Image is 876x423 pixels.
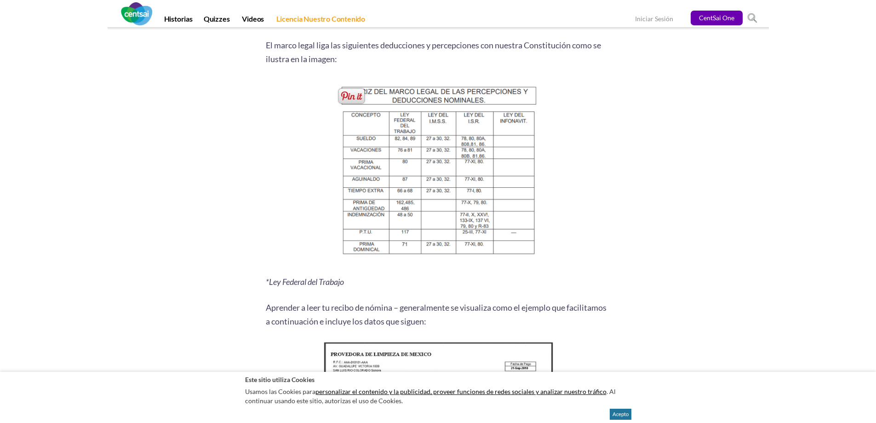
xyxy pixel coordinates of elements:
[236,14,269,27] a: Videos
[266,38,611,66] p: El marco legal liga las siguientes deducciones y percepciones con nuestra Constitución como se il...
[266,277,344,287] i: *Ley Federal del Trabajo
[271,14,371,27] a: Licencia Nuestro Contenido
[691,11,743,25] a: CentSai One
[635,15,673,24] a: Iniciar Sesión
[159,14,198,27] a: Historias
[266,301,611,328] p: Aprender a leer tu recibo de nómina – generalmente se visualiza como el ejemplo que facilitamos a...
[245,375,631,384] h2: Este sitio utiliza Cookies
[245,385,631,407] p: Usamos las Cookies para . Al continuar usando este sitio, autorizas el uso de Cookies.
[198,14,235,27] a: Quizzes
[610,409,631,420] button: Acepto
[121,2,152,25] img: CentSai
